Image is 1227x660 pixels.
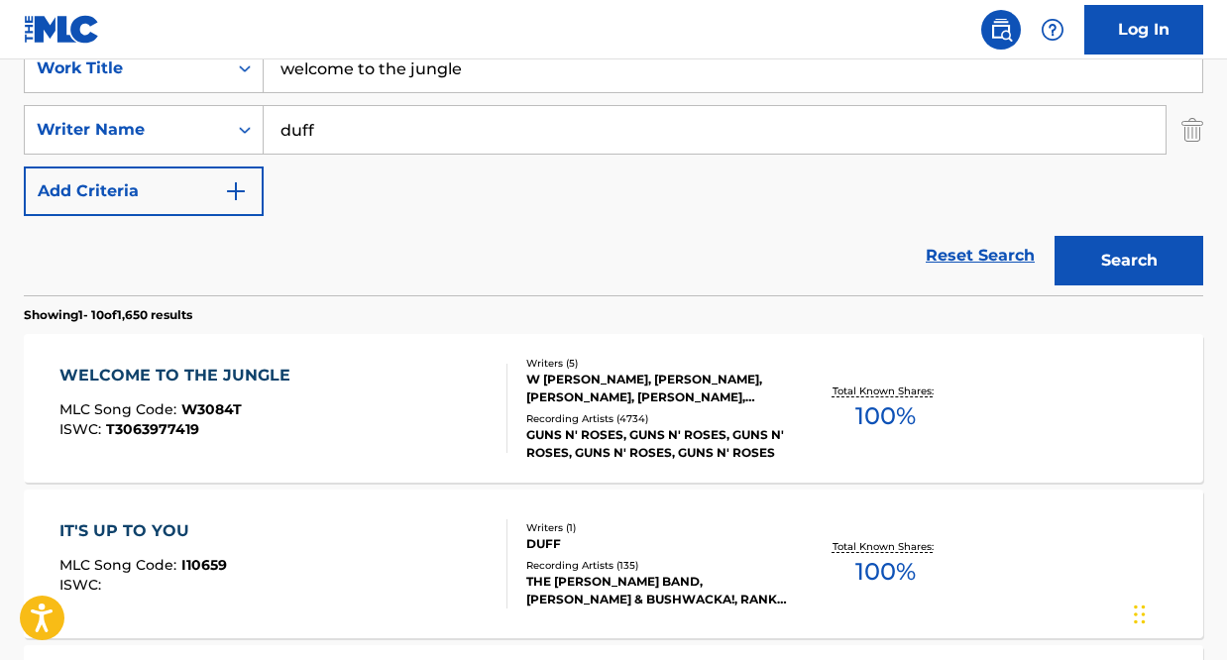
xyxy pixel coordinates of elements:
span: ISWC : [59,420,106,438]
img: 9d2ae6d4665cec9f34b9.svg [224,179,248,203]
img: search [989,18,1013,42]
div: WELCOME TO THE JUNGLE [59,364,300,387]
div: W [PERSON_NAME], [PERSON_NAME], [PERSON_NAME], [PERSON_NAME], [PERSON_NAME] [526,371,788,406]
div: Recording Artists ( 135 ) [526,558,788,573]
p: Total Known Shares: [833,539,939,554]
span: 100 % [855,398,916,434]
span: MLC Song Code : [59,556,181,574]
span: MLC Song Code : [59,400,181,418]
a: IT'S UP TO YOUMLC Song Code:I10659ISWC:Writers (1)DUFFRecording Artists (135)THE [PERSON_NAME] BA... [24,490,1203,638]
a: Log In [1084,5,1203,55]
span: 100 % [855,554,916,590]
form: Search Form [24,44,1203,295]
img: MLC Logo [24,15,100,44]
div: Work Title [37,56,215,80]
div: DUFF [526,535,788,553]
iframe: Chat Widget [1128,565,1227,660]
button: Add Criteria [24,166,264,216]
div: Writers ( 5 ) [526,356,788,371]
div: Writers ( 1 ) [526,520,788,535]
span: ISWC : [59,576,106,594]
span: I10659 [181,556,227,574]
img: Delete Criterion [1181,105,1203,155]
div: GUNS N' ROSES, GUNS N' ROSES, GUNS N' ROSES, GUNS N' ROSES, GUNS N' ROSES [526,426,788,462]
a: WELCOME TO THE JUNGLEMLC Song Code:W3084TISWC:T3063977419Writers (5)W [PERSON_NAME], [PERSON_NAME... [24,334,1203,483]
span: W3084T [181,400,242,418]
div: Writer Name [37,118,215,142]
a: Reset Search [916,234,1045,277]
p: Total Known Shares: [833,384,939,398]
div: THE [PERSON_NAME] BAND, [PERSON_NAME] & BUSHWACKA!, RANK 1, CHALK FARM, RANK 1, P. BERVOETS [526,573,788,608]
span: T3063977419 [106,420,199,438]
div: Drag [1134,585,1146,644]
img: help [1041,18,1064,42]
a: Public Search [981,10,1021,50]
div: Help [1033,10,1072,50]
div: Recording Artists ( 4734 ) [526,411,788,426]
div: IT'S UP TO YOU [59,519,227,543]
p: Showing 1 - 10 of 1,650 results [24,306,192,324]
button: Search [1055,236,1203,285]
